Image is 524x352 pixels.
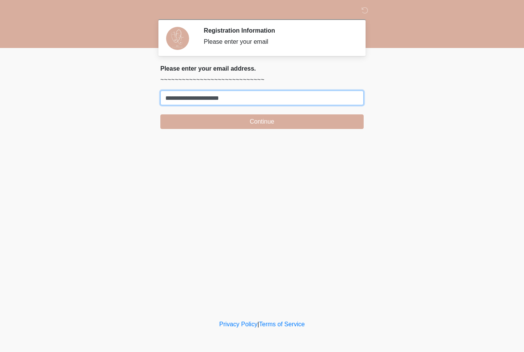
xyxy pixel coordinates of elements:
[160,65,364,72] h2: Please enter your email address.
[204,37,352,46] div: Please enter your email
[257,321,259,327] a: |
[153,6,163,15] img: DM Wellness & Aesthetics Logo
[204,27,352,34] h2: Registration Information
[259,321,305,327] a: Terms of Service
[160,75,364,84] p: ~~~~~~~~~~~~~~~~~~~~~~~~~~~~~
[166,27,189,50] img: Agent Avatar
[160,114,364,129] button: Continue
[219,321,258,327] a: Privacy Policy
